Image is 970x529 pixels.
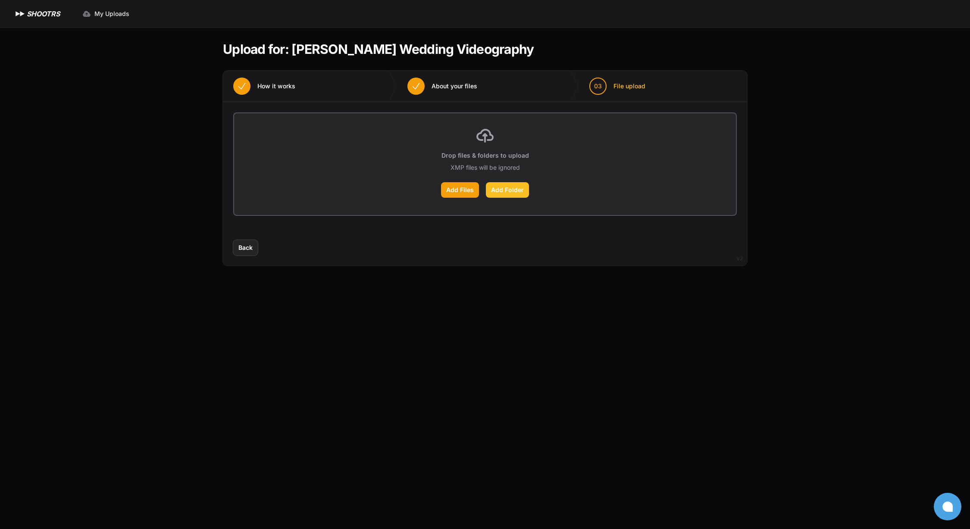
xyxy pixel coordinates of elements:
[486,182,529,198] label: Add Folder
[441,151,529,160] p: Drop files & folders to upload
[223,41,534,57] h1: Upload for: [PERSON_NAME] Wedding Videography
[397,71,488,102] button: About your files
[613,82,645,90] span: File upload
[14,9,27,19] img: SHOOTRS
[451,163,520,172] p: XMP files will be ignored
[27,9,60,19] h1: SHOOTRS
[579,71,656,102] button: 03 File upload
[94,9,129,18] span: My Uploads
[257,82,295,90] span: How it works
[14,9,60,19] a: SHOOTRS SHOOTRS
[432,82,477,90] span: About your files
[441,182,479,198] label: Add Files
[238,243,253,252] span: Back
[223,71,306,102] button: How it works
[233,240,258,255] button: Back
[934,493,961,520] button: Open chat window
[594,82,602,90] span: 03
[737,253,743,264] div: v2
[77,6,135,22] a: My Uploads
